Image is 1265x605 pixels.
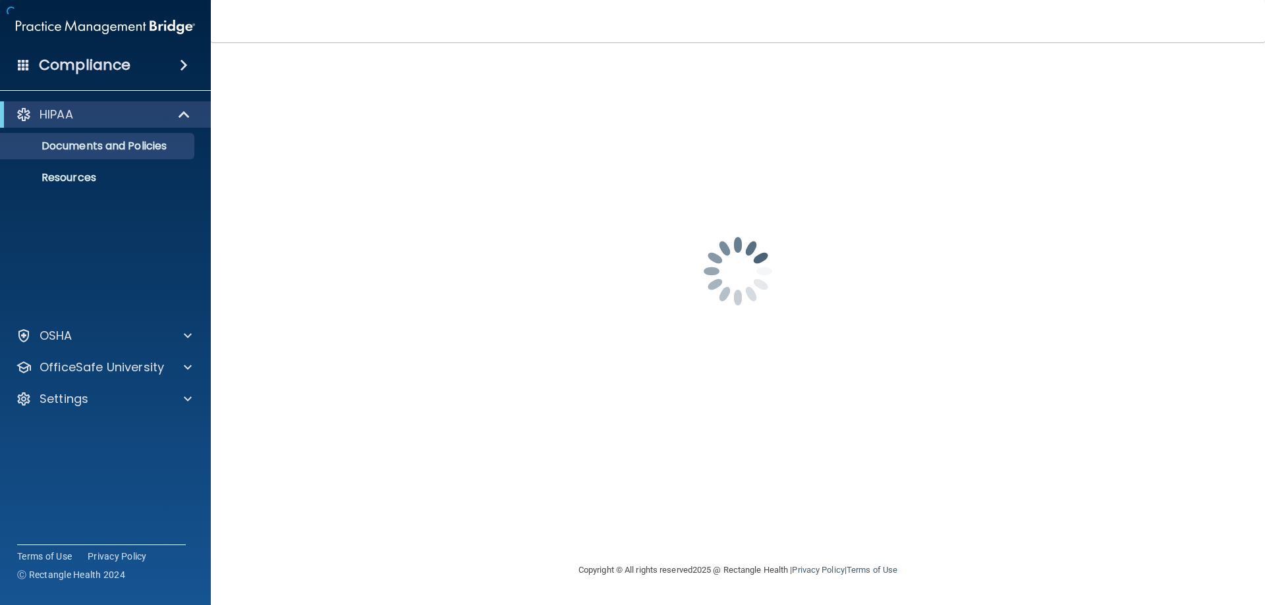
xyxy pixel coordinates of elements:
[40,328,72,344] p: OSHA
[16,107,191,122] a: HIPAA
[9,171,188,184] p: Resources
[847,565,897,575] a: Terms of Use
[40,107,73,122] p: HIPAA
[40,359,164,375] p: OfficeSafe University
[16,14,195,40] img: PMB logo
[497,549,978,591] div: Copyright © All rights reserved 2025 @ Rectangle Health | |
[9,140,188,153] p: Documents and Policies
[17,568,125,581] span: Ⓒ Rectangle Health 2024
[16,359,192,375] a: OfficeSafe University
[40,391,88,407] p: Settings
[88,550,147,563] a: Privacy Policy
[16,328,192,344] a: OSHA
[16,391,192,407] a: Settings
[1037,512,1249,564] iframe: Drift Widget Chat Controller
[39,56,130,74] h4: Compliance
[792,565,844,575] a: Privacy Policy
[17,550,72,563] a: Terms of Use
[672,205,804,337] img: spinner.e123f6fc.gif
